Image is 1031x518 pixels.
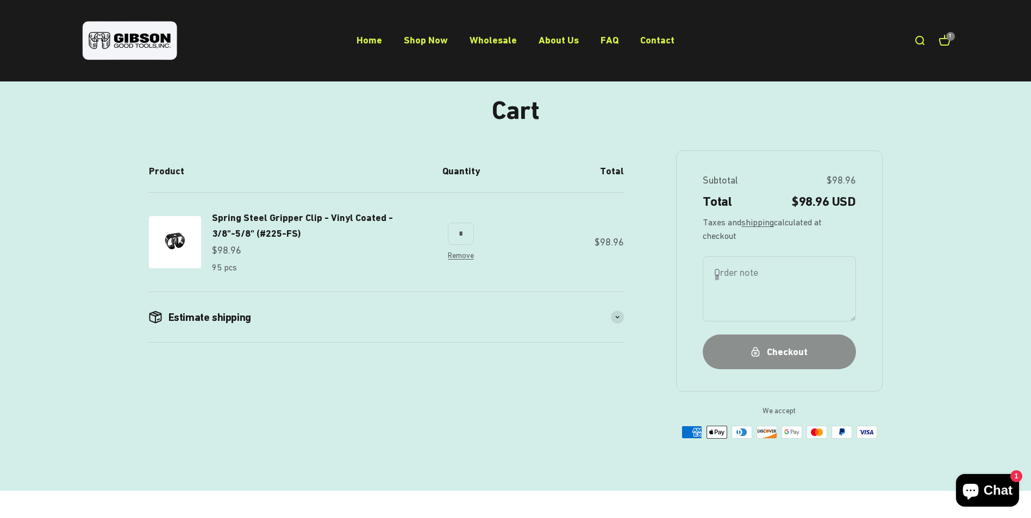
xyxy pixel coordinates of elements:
[448,223,474,244] input: Change quantity
[640,34,674,46] a: Contact
[953,474,1022,509] inbox-online-store-chat: Shopify online store chat
[448,251,474,260] a: Remove
[703,173,738,188] span: Subtotal
[791,193,855,211] span: $98.96 USD
[703,216,856,243] span: Taxes and calculated at checkout
[539,34,579,46] a: About Us
[434,150,489,192] th: Quantity
[168,309,251,325] span: Estimate shipping
[946,32,955,41] cart-count: 1
[212,212,393,239] span: Spring Steel Gripper Clip - Vinyl Coated - 3/8"-5/8" (#225-FS)
[489,193,624,292] td: $98.96
[489,150,624,192] th: Total
[827,173,856,188] span: $98.96
[676,405,883,418] span: We accept
[149,150,434,192] th: Product
[212,210,425,242] a: Spring Steel Gripper Clip - Vinyl Coated - 3/8"-5/8" (#225-FS)
[212,261,237,275] p: 95 pcs
[492,96,539,125] h1: Cart
[741,217,774,227] a: shipping
[703,193,732,211] span: Total
[470,34,517,46] a: Wholesale
[212,243,241,258] sale-price: $98.96
[601,34,618,46] a: FAQ
[149,216,201,268] img: Gripper clip, made & shipped from the USA!
[357,34,382,46] a: Home
[724,344,834,360] div: Checkout
[404,34,448,46] a: Shop Now
[703,334,856,369] button: Checkout
[149,292,624,342] summary: Estimate shipping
